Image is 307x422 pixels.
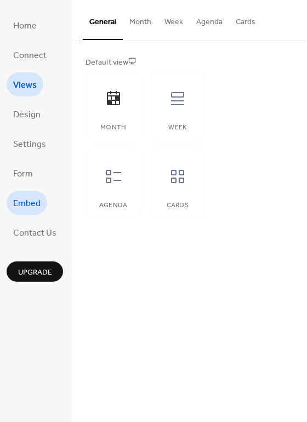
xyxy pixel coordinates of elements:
a: Settings [7,132,53,156]
a: Home [7,13,43,37]
a: Contact Us [7,220,63,244]
button: Upgrade [7,261,63,282]
div: Week [161,124,194,132]
span: Home [13,18,37,35]
span: Views [13,77,37,94]
a: Views [7,72,43,96]
a: Design [7,102,47,126]
div: Agenda [96,202,130,209]
div: Month [96,124,130,132]
div: Cards [161,202,194,209]
span: Upgrade [18,267,52,278]
span: Settings [13,136,46,153]
a: Embed [7,191,47,215]
span: Design [13,106,41,124]
span: Contact Us [13,225,56,242]
a: Form [7,161,39,185]
div: Default view [86,57,291,69]
span: Connect [13,47,47,65]
span: Form [13,166,33,183]
a: Connect [7,43,53,67]
span: Embed [13,195,41,213]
